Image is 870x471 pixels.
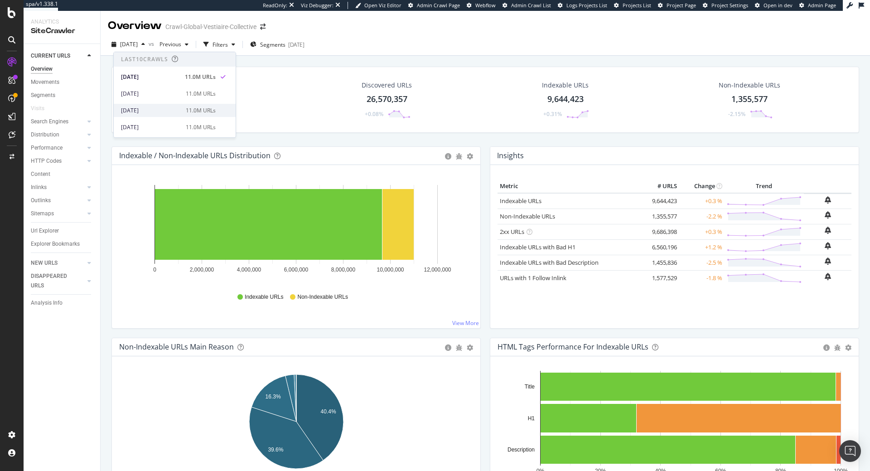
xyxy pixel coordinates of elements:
a: Admin Crawl Page [408,2,460,9]
div: Content [31,170,50,179]
div: Indexable URLs [542,81,589,90]
td: -2.2 % [679,209,725,224]
span: Open in dev [764,2,793,9]
div: Explorer Bookmarks [31,239,80,249]
div: bell-plus [825,227,831,234]
div: bug [456,345,462,351]
a: URLs with 1 Follow Inlink [500,274,566,282]
div: 11.0M URLs [185,73,216,81]
div: [DATE] [121,123,180,131]
span: Indexable URLs [245,293,283,301]
div: Url Explorer [31,226,59,236]
td: 9,686,398 [643,224,679,239]
text: 8,000,000 [331,267,356,273]
button: [DATE] [108,37,149,52]
div: Viz Debugger: [301,2,333,9]
div: Last 10 Crawls [121,55,168,63]
a: Webflow [467,2,496,9]
span: Previous [156,40,181,48]
div: A chart. [119,180,473,285]
div: circle-info [445,345,451,351]
a: Overview [31,64,94,74]
div: Overview [108,18,162,34]
div: Inlinks [31,183,47,192]
td: +0.3 % [679,193,725,209]
td: 6,560,196 [643,239,679,255]
a: Project Settings [703,2,748,9]
button: Filters [200,37,239,52]
div: HTML Tags Performance for Indexable URLs [498,342,648,351]
th: # URLS [643,180,679,193]
span: Project Settings [711,2,748,9]
button: Previous [156,37,192,52]
a: Indexable URLs [500,197,541,205]
a: Admin Page [799,2,836,9]
a: Url Explorer [31,226,94,236]
div: Sitemaps [31,209,54,219]
div: Movements [31,78,59,87]
td: +0.3 % [679,224,725,239]
div: CURRENT URLS [31,51,70,61]
div: 11.0M URLs [186,90,216,98]
td: +1.2 % [679,239,725,255]
a: Explorer Bookmarks [31,239,94,249]
a: Content [31,170,94,179]
div: 9,644,423 [547,93,584,105]
th: Trend [725,180,804,193]
a: Projects List [614,2,651,9]
div: Distribution [31,130,59,140]
a: CURRENT URLS [31,51,85,61]
span: Admin Crawl List [511,2,551,9]
div: [DATE] [121,73,179,81]
div: Performance [31,143,63,153]
div: ReadOnly: [263,2,287,9]
text: 10,000,000 [377,267,404,273]
a: Open in dev [755,2,793,9]
a: Logs Projects List [558,2,607,9]
div: bell-plus [825,257,831,265]
div: 26,570,357 [367,93,407,105]
text: 4,000,000 [237,267,261,273]
div: gear [845,345,851,351]
div: bell-plus [825,196,831,204]
a: Visits [31,104,53,113]
span: Admin Page [808,2,836,9]
div: +0.31% [543,110,562,118]
a: Indexable URLs with Bad H1 [500,243,575,251]
div: Non-Indexable URLs Main Reason [119,342,234,351]
div: +0.08% [365,110,383,118]
span: Open Viz Editor [364,2,401,9]
div: circle-info [823,345,830,351]
a: Segments [31,91,94,100]
div: Search Engines [31,117,68,126]
td: 1,577,529 [643,270,679,286]
div: bell-plus [825,211,831,219]
div: bell-plus [825,273,831,280]
text: 12,000,000 [424,267,451,273]
td: 1,355,577 [643,209,679,224]
div: HTTP Codes [31,156,62,166]
a: DISAPPEARED URLS [31,272,85,291]
text: H1 [528,415,535,422]
td: -1.8 % [679,270,725,286]
div: Non-Indexable URLs [719,81,780,90]
div: Discovered URLs [362,81,412,90]
a: View More [452,319,479,327]
div: bug [456,153,462,160]
a: Indexable URLs with Bad Description [500,258,599,267]
div: bug [834,345,841,351]
div: Visits [31,104,44,113]
div: gear [467,345,473,351]
text: 39.6% [268,447,283,453]
button: Segments[DATE] [246,37,308,52]
span: Logs Projects List [566,2,607,9]
text: Title [525,384,535,390]
div: circle-info [445,153,451,160]
td: 9,644,423 [643,193,679,209]
a: Distribution [31,130,85,140]
td: -2.5 % [679,255,725,270]
div: bell-plus [825,242,831,249]
a: Inlinks [31,183,85,192]
th: Change [679,180,725,193]
a: NEW URLS [31,258,85,268]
